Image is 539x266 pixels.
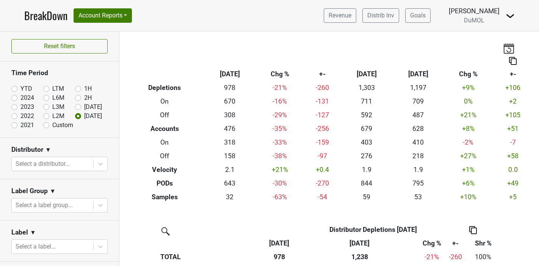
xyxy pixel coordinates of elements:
td: +51 [492,122,533,136]
td: 709 [392,95,444,109]
td: +2 [492,95,533,109]
td: 410 [392,136,444,150]
th: Aug '25: activate to sort column ascending [258,236,301,250]
th: Off [125,109,204,122]
span: -260 [449,253,462,261]
td: -7 [492,136,533,150]
td: 592 [341,109,392,122]
td: 643 [204,176,255,190]
td: 1.9 [392,163,444,176]
th: 978 [258,250,301,264]
td: 487 [392,109,444,122]
td: +27 % [444,149,492,163]
td: 218 [392,149,444,163]
span: ▼ [30,228,36,237]
td: +1 % [444,163,492,176]
td: 100% [465,250,501,264]
td: +9 % [444,81,492,95]
th: Accounts [125,122,204,136]
th: PODs [125,176,204,190]
span: -21% [425,253,439,261]
th: &nbsp;: activate to sort column ascending [159,236,258,250]
td: 476 [204,122,255,136]
td: 628 [392,122,444,136]
td: -30 % [255,176,304,190]
a: Distrib Inv [362,8,399,23]
span: DuMOL [464,17,484,24]
th: +- [304,68,341,81]
td: -2 % [444,136,492,150]
td: -38 % [255,149,304,163]
td: 158 [204,149,255,163]
td: 711 [341,95,392,109]
a: Revenue [324,8,356,23]
h3: Label [11,228,28,236]
td: +106 [492,81,533,95]
label: YTD [20,84,32,93]
th: Velocity [125,163,204,176]
td: +0.4 [304,163,341,176]
h3: Distributor [11,146,43,154]
th: [DATE] [204,68,255,81]
button: Reset filters [11,39,108,54]
td: 844 [341,176,392,190]
td: 1,303 [341,81,392,95]
label: L2M [52,112,64,121]
td: -97 [304,149,341,163]
td: 978 [204,81,255,95]
td: 0.0 [492,163,533,176]
td: -16 % [255,95,304,109]
td: -21 % [255,81,304,95]
td: +8 % [444,122,492,136]
td: 59 [341,190,392,204]
label: L3M [52,102,64,112]
td: 318 [204,136,255,150]
span: ▼ [50,187,56,196]
a: Goals [405,8,431,23]
td: +21 % [444,109,492,122]
td: 670 [204,95,255,109]
td: 795 [392,176,444,190]
td: +5 [492,190,533,204]
td: 679 [341,122,392,136]
label: [DATE] [84,112,102,121]
button: Account Reports [74,8,132,23]
th: Chg %: activate to sort column ascending [418,236,445,250]
th: On [125,136,204,150]
th: Chg % [444,68,492,81]
td: -256 [304,122,341,136]
td: +6 % [444,176,492,190]
td: 2.1 [204,163,255,176]
th: Chg % [255,68,304,81]
th: Aug '24: activate to sort column ascending [301,236,418,250]
label: L6M [52,93,64,102]
label: 2022 [20,112,34,121]
td: +10 % [444,190,492,204]
td: -260 [304,81,341,95]
td: 1.9 [341,163,392,176]
label: LTM [52,84,64,93]
td: +58 [492,149,533,163]
th: On [125,95,204,109]
th: Samples [125,190,204,204]
label: 2021 [20,121,34,130]
td: -54 [304,190,341,204]
td: 0 % [444,95,492,109]
label: Custom [52,121,73,130]
th: Off [125,149,204,163]
th: +-: activate to sort column ascending [445,236,465,250]
td: 308 [204,109,255,122]
th: Shr %: activate to sort column ascending [465,236,501,250]
img: Copy to clipboard [469,226,477,234]
th: [DATE] [392,68,444,81]
td: 276 [341,149,392,163]
span: ▼ [45,145,51,154]
td: -35 % [255,122,304,136]
th: Depletions [125,81,204,95]
th: +- [492,68,533,81]
label: 2023 [20,102,34,112]
td: -127 [304,109,341,122]
img: Copy to clipboard [509,57,517,65]
h3: Label Group [11,187,48,195]
td: -270 [304,176,341,190]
